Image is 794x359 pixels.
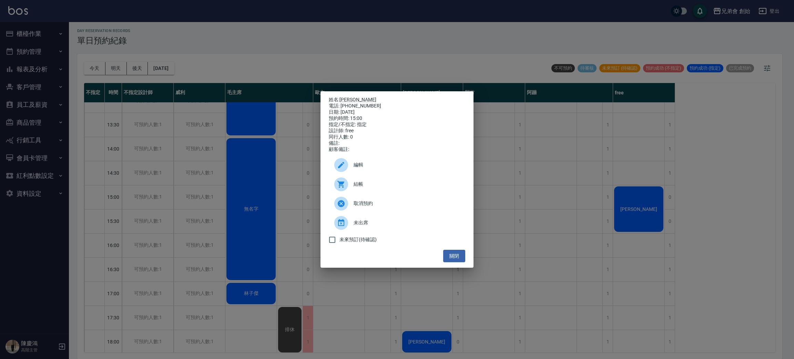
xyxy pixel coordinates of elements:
[354,200,460,207] span: 取消預約
[354,161,460,168] span: 編輯
[329,103,465,109] div: 電話: [PHONE_NUMBER]
[329,109,465,115] div: 日期: [DATE]
[329,155,465,175] div: 編輯
[329,128,465,134] div: 設計師: free
[354,181,460,188] span: 結帳
[329,134,465,140] div: 同行人數: 0
[329,146,465,153] div: 顧客備註:
[329,115,465,122] div: 預約時間: 15:00
[329,194,465,213] div: 取消預約
[339,236,377,243] span: 未來預訂(待確認)
[329,97,465,103] p: 姓名:
[329,213,465,233] div: 未出席
[354,219,460,226] span: 未出席
[329,175,465,194] a: 結帳
[329,122,465,128] div: 指定/不指定: 指定
[339,97,376,102] a: [PERSON_NAME]
[443,250,465,263] button: 關閉
[329,140,465,146] div: 備註:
